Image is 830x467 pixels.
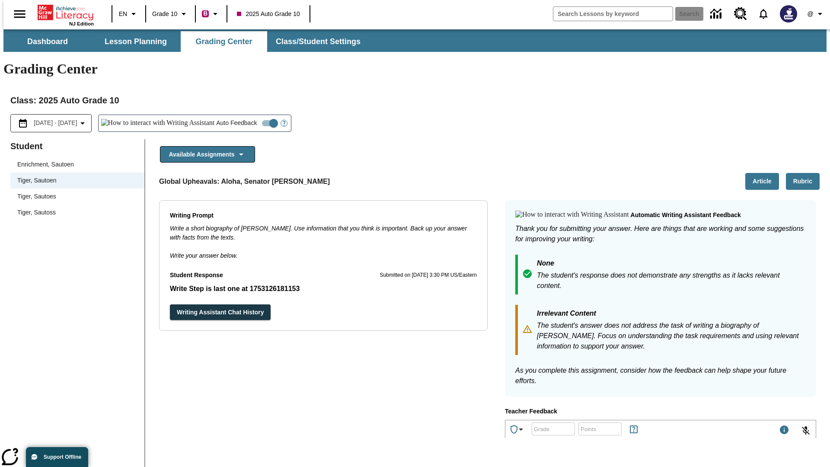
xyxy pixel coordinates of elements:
[802,6,830,22] button: Profile/Settings
[505,421,530,438] button: Achievements
[170,284,477,294] p: Student Response
[553,7,673,21] input: search field
[532,422,575,435] div: Grade: Letters, numbers, %, + and - are allowed.
[170,211,477,221] p: Writing Prompt
[537,320,806,352] p: The student's answer does not address the task of writing a biography of [PERSON_NAME]. Focus on ...
[10,139,144,153] p: Student
[216,118,257,128] span: Auto Feedback
[17,160,137,169] span: Enrichment, Sautoen
[578,417,622,440] input: Points: Must be equal to or less than 25.
[775,3,802,25] button: Select a new avatar
[729,2,752,26] a: Resource Center, Will open in new tab
[380,271,477,280] p: Submitted on [DATE] 3:30 PM US/Eastern
[705,2,729,26] a: Data Center
[17,176,137,185] span: Tiger, Sautoen
[537,308,806,320] p: Irrelevant Content
[515,211,629,219] img: How to interact with Writing Assistant
[10,189,144,205] div: Tiger, Sautoes
[170,284,477,294] p: Write Step is last one at 1753126181153
[532,417,575,440] input: Grade: Letters, numbers, %, + and - are allowed.
[149,6,192,22] button: Grade: Grade 10, Select a grade
[170,304,271,320] button: Writing Assistant Chat History
[269,31,367,52] button: Class/Student Settings
[44,454,81,460] span: Support Offline
[237,10,300,19] span: 2025 Auto Grade 10
[537,270,806,291] p: The student's response does not demonstrate any strengths as it lacks relevant content.
[10,205,144,221] div: Tiger, Sautoss
[515,365,806,386] p: As you complete this assignment, consider how the feedback can help shape your future efforts.
[3,31,368,52] div: SubNavbar
[69,21,94,26] span: NJ Edition
[779,425,789,437] div: Maximum 1000 characters Press Escape to exit toolbar and use left and right arrow keys to access ...
[3,7,126,15] body: Type your response here.
[160,146,255,163] button: Available Assignments
[152,10,177,19] span: Grade 10
[17,192,137,201] span: Tiger, Sautoes
[170,242,477,260] p: Write your answer below.
[93,31,179,52] button: Lesson Planning
[203,8,207,19] span: B
[786,173,820,190] button: Rubric, Will open in new tab
[17,208,137,217] span: Tiger, Sautoss
[745,173,779,190] button: Article, Will open in new tab
[578,422,622,435] div: Points: Must be equal to or less than 25.
[277,115,291,131] button: Open Help for Writing Assistant
[170,271,223,280] p: Student Response
[3,29,827,52] div: SubNavbar
[505,407,816,416] p: Teacher Feedback
[14,118,88,128] button: Select the date range menu item
[119,10,127,19] span: EN
[752,3,775,25] a: Notifications
[101,119,215,128] img: How to interact with Writing Assistant
[10,93,820,107] h2: Class : 2025 Auto Grade 10
[10,157,144,173] div: Enrichment, Sautoen
[631,211,741,220] p: Automatic writing assistant feedback
[780,5,797,22] img: Avatar
[38,3,94,26] div: Home
[170,224,477,242] p: Write a short biography of [PERSON_NAME]. Use information that you think is important. Back up yo...
[34,118,77,128] span: [DATE] - [DATE]
[4,31,91,52] button: Dashboard
[7,1,32,27] button: Open side menu
[198,6,224,22] button: Boost Class color is violet red. Change class color
[77,118,88,128] svg: Collapse Date Range Filter
[3,61,827,77] h1: Grading Center
[159,176,330,187] p: Global Upheavals: Aloha, Senator [PERSON_NAME]
[115,6,143,22] button: Language: EN, Select a language
[625,421,642,438] button: Rules for Earning Points and Achievements, Will open in new tab
[537,258,806,270] p: None
[181,31,267,52] button: Grading Center
[38,4,94,21] a: Home
[795,420,816,441] button: Click to activate and allow voice recognition
[515,224,806,244] p: Thank you for submitting your answer. Here are things that are working and some suggestions for i...
[10,173,144,189] div: Tiger, Sautoen
[26,447,88,467] button: Support Offline
[807,10,813,19] span: @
